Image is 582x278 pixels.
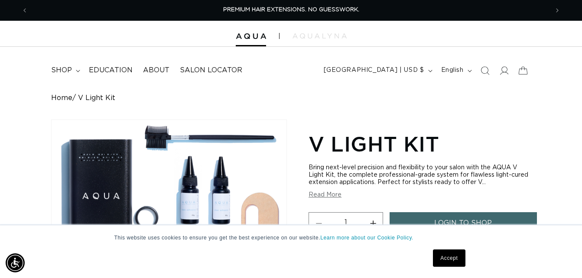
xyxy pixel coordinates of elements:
button: [GEOGRAPHIC_DATA] | USD $ [319,62,436,79]
span: V Light Kit [78,94,115,102]
a: About [138,61,175,80]
span: Salon Locator [180,66,242,75]
h1: V Light Kit [309,130,531,157]
summary: shop [46,61,84,80]
img: aqualyna.com [293,33,347,39]
div: Accessibility Menu [6,253,25,272]
a: Accept [433,249,465,267]
span: [GEOGRAPHIC_DATA] | USD $ [324,66,424,75]
a: Education [84,61,138,80]
p: This website uses cookies to ensure you get the best experience on our website. [114,234,468,242]
img: Aqua Hair Extensions [236,33,266,39]
button: Previous announcement [15,2,34,19]
span: English [441,66,464,75]
nav: breadcrumbs [51,94,530,102]
a: Learn more about our Cookie Policy. [320,235,413,241]
div: Bring next-level precision and flexibility to your salon with the AQUA V Light Kit, the complete ... [309,164,531,186]
span: PREMIUM HAIR EXTENSIONS. NO GUESSWORK. [223,7,359,13]
span: login to shop [434,212,492,234]
a: Home [51,94,72,102]
span: About [143,66,169,75]
button: Read More [309,191,341,199]
button: Next announcement [548,2,567,19]
button: English [436,62,475,79]
iframe: Chat Widget [539,236,582,278]
a: Salon Locator [175,61,247,80]
span: Education [89,66,133,75]
span: shop [51,66,72,75]
summary: Search [475,61,494,80]
a: login to shop [390,212,537,234]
